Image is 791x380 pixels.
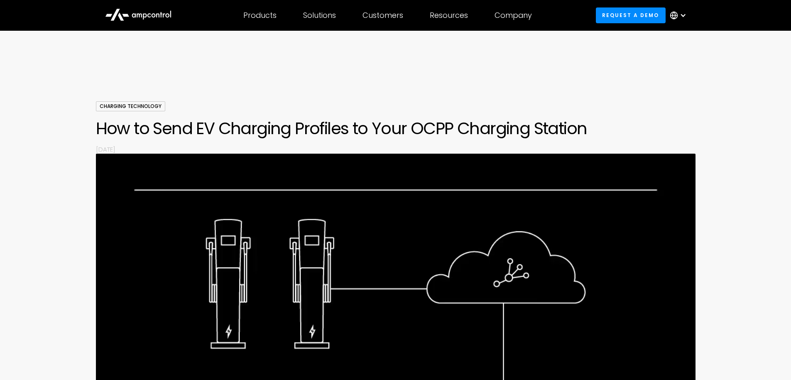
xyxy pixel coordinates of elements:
div: Resources [430,11,468,20]
div: Customers [362,11,403,20]
div: Charging Technology [96,101,165,111]
h1: How to Send EV Charging Profiles to Your OCPP Charging Station [96,118,695,138]
div: Company [495,11,532,20]
div: Products [243,11,277,20]
div: Solutions [303,11,336,20]
a: Request a demo [596,7,666,23]
p: [DATE] [96,145,695,154]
